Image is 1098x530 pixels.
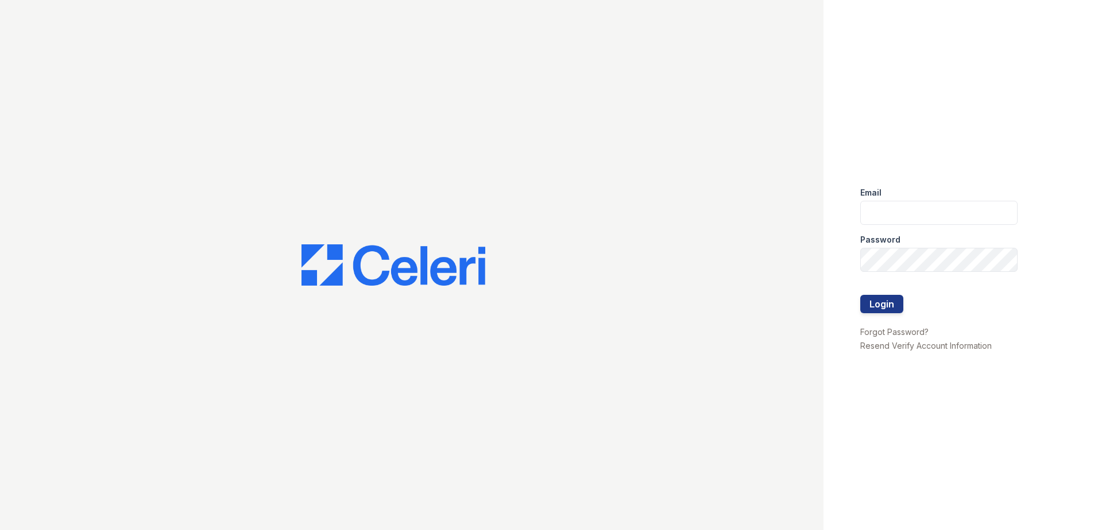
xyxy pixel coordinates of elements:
[860,341,992,350] a: Resend Verify Account Information
[301,244,485,286] img: CE_Logo_Blue-a8612792a0a2168367f1c8372b55b34899dd931a85d93a1a3d3e32e68fde9ad4.png
[860,234,900,245] label: Password
[860,187,882,198] label: Email
[860,327,929,337] a: Forgot Password?
[860,295,903,313] button: Login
